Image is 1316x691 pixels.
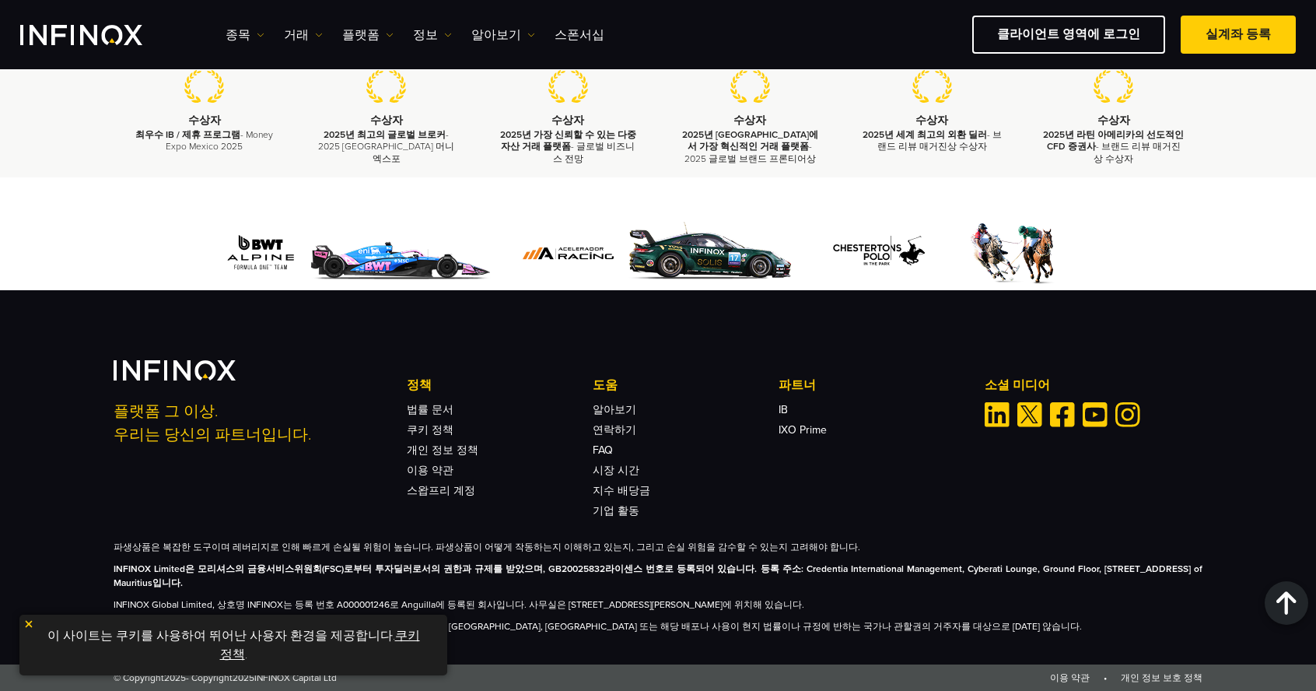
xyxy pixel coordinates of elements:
[593,444,613,457] a: FAQ
[114,540,1202,554] p: 파생상품은 복잡한 도구이며 레버리지로 인해 빠르게 손실될 위험이 높습니다. 파생상품이 어떻게 작동하는지 이해하고 있는지, 그리고 손실 위험을 감수할 수 있는지 고려해야 합니다.
[188,114,221,127] strong: 수상자
[1050,672,1090,683] a: 이용 약관
[682,129,818,152] strong: 2025년 [GEOGRAPHIC_DATA]에서 가장 혁신적인 거래 플랫폼
[500,129,636,152] strong: 2025년 가장 신뢰할 수 있는 다중 자산 거래 플랫폼
[1092,672,1118,683] span: •
[863,129,987,140] strong: 2025년 세계 최고의 외환 딜러
[342,26,394,44] a: 플랫폼
[915,114,948,127] strong: 수상자
[413,26,452,44] a: 정보
[1042,129,1185,165] p: - 브랜드 리뷰 매거진상 수상자
[985,402,1010,427] a: Linkedin
[407,464,453,477] a: 이용 약관
[779,403,788,416] a: IB
[114,563,1202,588] strong: INFINOX Limited은 모리셔스의 금융서비스위원회(FSC)로부터 투자딜러로서의 권한과 규제를 받았으며, GB20025832라이센스 번호로 등록되어 있습니다. 등록 주소...
[114,400,386,447] p: 플랫폼 그 이상. 우리는 당신의 파트너입니다.
[114,671,337,685] span: © Copyright - Copyright INFINOX Capital Ltd
[779,376,964,395] p: 파트너
[407,484,475,497] a: 스왑프리 계정
[985,376,1202,395] p: 소셜 미디어
[497,129,640,165] p: - 글로벌 비즈니스 전망
[733,114,766,127] strong: 수상자
[593,403,636,416] a: 알아보기
[407,403,453,416] a: 법률 문서
[20,25,179,45] a: INFINOX Logo
[779,423,827,437] a: IXO Prime
[407,444,478,457] a: 개인 정보 정책
[133,129,276,153] p: - Money Expo Mexico 2025
[1050,402,1075,427] a: Facebook
[27,623,439,668] p: 이 사이트는 쿠키를 사용하여 뛰어난 사용자 환경을 제공합니다. .
[233,672,254,683] span: 2025
[324,129,446,140] strong: 2025년 최고의 글로벌 브로커
[860,129,1003,153] p: - 브랜드 리뷰 매거진상 수상자
[407,376,592,395] p: 정책
[284,26,323,44] a: 거래
[164,672,186,683] span: 2025
[555,26,604,44] a: 스폰서십
[593,464,639,477] a: 시장 시간
[135,129,240,140] strong: 최우수 IB / 제휴 프로그램
[593,423,636,437] a: 연락하기
[551,114,584,127] strong: 수상자
[1115,402,1140,427] a: Instagram
[1181,16,1296,54] a: 실계좌 등록
[226,26,264,44] a: 종목
[593,376,778,395] p: 도움
[1043,129,1184,152] strong: 2025년 라틴 아메리카의 선도적인 CFD 증권사
[1017,402,1042,427] a: Twitter
[114,598,1202,612] p: INFINOX Global Limited, 상호명 INFINOX는 등록 번호 A000001246로 Anguilla에 등록된 회사입니다. 사무실은 [STREET_ADDRESS]...
[370,114,403,127] strong: 수상자
[1121,672,1202,683] a: 개인 정보 보호 정책
[678,129,821,165] p: - 2025 글로벌 브랜드 프론티어상
[315,129,458,165] p: - 2025 [GEOGRAPHIC_DATA] 머니 엑스포
[972,16,1165,54] a: 클라이언트 영역에 로그인
[1083,402,1108,427] a: Youtube
[407,423,453,437] a: 쿠키 정책
[1097,114,1130,127] strong: 수상자
[593,484,650,497] a: 지수 배당금
[593,504,639,517] a: 기업 활동
[23,619,34,630] img: yellow close icon
[471,26,535,44] a: 알아보기
[114,619,1202,633] p: 이 사이트의 정보는 아프가니스탄, [GEOGRAPHIC_DATA], [GEOGRAPHIC_DATA], [GEOGRAPHIC_DATA], [GEOGRAPHIC_DATA] 또는 ...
